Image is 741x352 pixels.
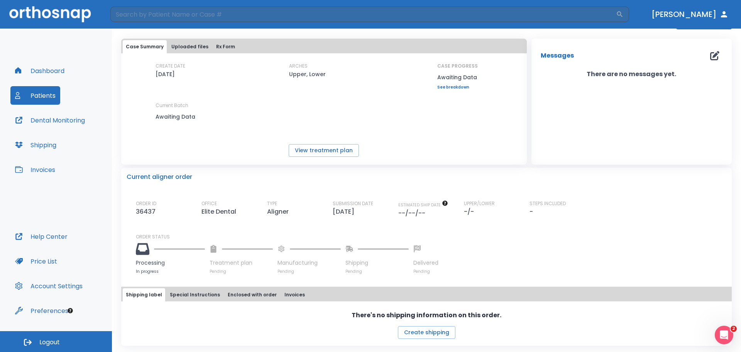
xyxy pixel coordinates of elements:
button: Case Summary [123,40,167,53]
span: The date will be available after approving treatment plan [398,202,448,208]
p: There's no shipping information on this order. [352,311,501,320]
p: OFFICE [201,200,217,207]
p: Awaiting Data [156,112,225,121]
p: - [530,207,533,216]
button: Create shipping [398,326,455,339]
p: Elite Dental [201,207,239,216]
p: CREATE DATE [156,63,185,70]
p: Manufacturing [277,259,341,267]
button: Rx Form [213,40,238,53]
button: Invoices [281,288,308,301]
div: tabs [123,288,730,301]
p: [DATE] [156,70,175,79]
button: Enclosed with order [225,288,280,301]
p: There are no messages yet. [531,70,732,79]
p: Aligner [267,207,292,216]
p: Pending [210,269,273,274]
p: Processing [136,259,205,267]
p: TYPE [267,200,277,207]
p: Upper, Lower [289,70,326,79]
p: Treatment plan [210,259,273,267]
input: Search by Patient Name or Case # [110,7,616,22]
button: Preferences [10,301,73,320]
span: 2 [731,326,737,332]
p: 36437 [136,207,159,216]
button: Invoices [10,160,60,179]
button: View treatment plan [289,144,359,157]
button: Uploaded files [168,40,211,53]
button: Account Settings [10,277,87,295]
p: Shipping [345,259,409,267]
button: Price List [10,252,62,270]
p: Delivered [413,259,438,267]
iframe: Intercom live chat [715,326,733,344]
p: Messages [541,51,574,60]
p: Current aligner order [127,172,192,182]
a: See breakdown [437,85,478,90]
p: ORDER STATUS [136,233,726,240]
p: ORDER ID [136,200,156,207]
button: Help Center [10,227,72,246]
p: [DATE] [333,207,357,216]
p: UPPER/LOWER [464,200,495,207]
button: Dental Monitoring [10,111,90,129]
p: Pending [345,269,409,274]
button: [PERSON_NAME] [648,7,732,21]
span: Logout [39,338,60,347]
p: Awaiting Data [437,73,478,82]
button: Special Instructions [167,288,223,301]
button: Shipping label [123,288,165,301]
p: In progress [136,269,205,274]
p: Pending [277,269,341,274]
button: Shipping [10,136,61,154]
p: -/- [464,207,477,216]
div: tabs [123,40,525,53]
p: Current Batch [156,102,225,109]
div: Tooltip anchor [67,307,74,314]
p: Pending [413,269,438,274]
p: --/--/-- [398,209,428,218]
p: ARCHES [289,63,308,70]
p: SUBMISSION DATE [333,200,373,207]
button: Patients [10,86,60,105]
img: Orthosnap [9,6,91,22]
button: Dashboard [10,61,69,80]
p: CASE PROGRESS [437,63,478,70]
p: STEPS INCLUDED [530,200,566,207]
